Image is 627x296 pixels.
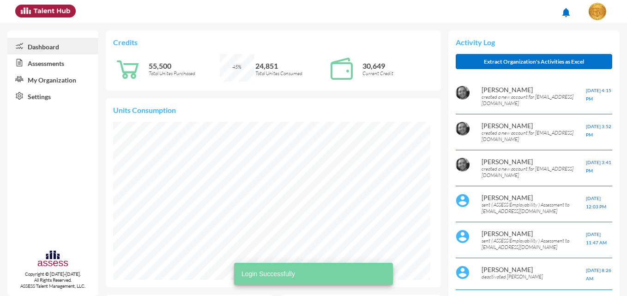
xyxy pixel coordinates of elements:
p: Current Credit [362,70,434,77]
p: Credits [113,38,434,47]
span: [DATE] 3:41 PM [586,160,611,173]
span: [DATE] 11:47 AM [586,231,607,245]
img: AOh14GigaHH8sHFAKTalDol_Rto9g2wtRCd5DeEZ-VfX2Q [456,158,470,172]
a: Settings [7,88,98,104]
p: deactivated [PERSON_NAME] [482,273,586,280]
span: [DATE] 12:03 PM [586,195,606,209]
p: 30,649 [362,61,434,70]
p: Total Unites Purchased [149,70,220,77]
span: [DATE] 8:26 AM [586,267,611,281]
p: [PERSON_NAME] [482,230,586,237]
img: default%20profile%20image.svg [456,266,470,279]
img: AOh14GigaHH8sHFAKTalDol_Rto9g2wtRCd5DeEZ-VfX2Q [456,86,470,100]
img: assesscompany-logo.png [37,249,69,269]
p: [PERSON_NAME] [482,266,586,273]
a: Dashboard [7,38,98,54]
img: AOh14GigaHH8sHFAKTalDol_Rto9g2wtRCd5DeEZ-VfX2Q [456,122,470,136]
p: Units Consumption [113,106,434,114]
a: Assessments [7,54,98,71]
button: Extract Organization's Activities as Excel [456,54,612,69]
p: created a new account for [EMAIL_ADDRESS][DOMAIN_NAME] [482,94,586,107]
mat-icon: notifications [561,7,572,18]
p: Activity Log [456,38,612,47]
a: My Organization [7,71,98,88]
span: 45% [232,64,241,70]
span: Login Successfully [241,269,295,278]
p: sent ( ASSESS Employability ) Assessment to [EMAIL_ADDRESS][DOMAIN_NAME] [482,201,586,214]
p: [PERSON_NAME] [482,86,586,94]
p: created a new account for [EMAIL_ADDRESS][DOMAIN_NAME] [482,166,586,178]
p: created a new account for [EMAIL_ADDRESS][DOMAIN_NAME] [482,130,586,142]
p: Total Unites Consumed [255,70,326,77]
img: default%20profile%20image.svg [456,194,470,207]
p: [PERSON_NAME] [482,122,586,130]
span: [DATE] 4:15 PM [586,88,611,101]
img: default%20profile%20image.svg [456,230,470,243]
p: 55,500 [149,61,220,70]
span: [DATE] 3:52 PM [586,124,611,137]
p: [PERSON_NAME] [482,194,586,201]
p: Copyright © [DATE]-[DATE]. All Rights Reserved. ASSESS Talent Management, LLC. [7,271,98,289]
p: 24,851 [255,61,326,70]
p: sent ( ASSESS Employability ) Assessment to [EMAIL_ADDRESS][DOMAIN_NAME] [482,237,586,250]
p: [PERSON_NAME] [482,158,586,166]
